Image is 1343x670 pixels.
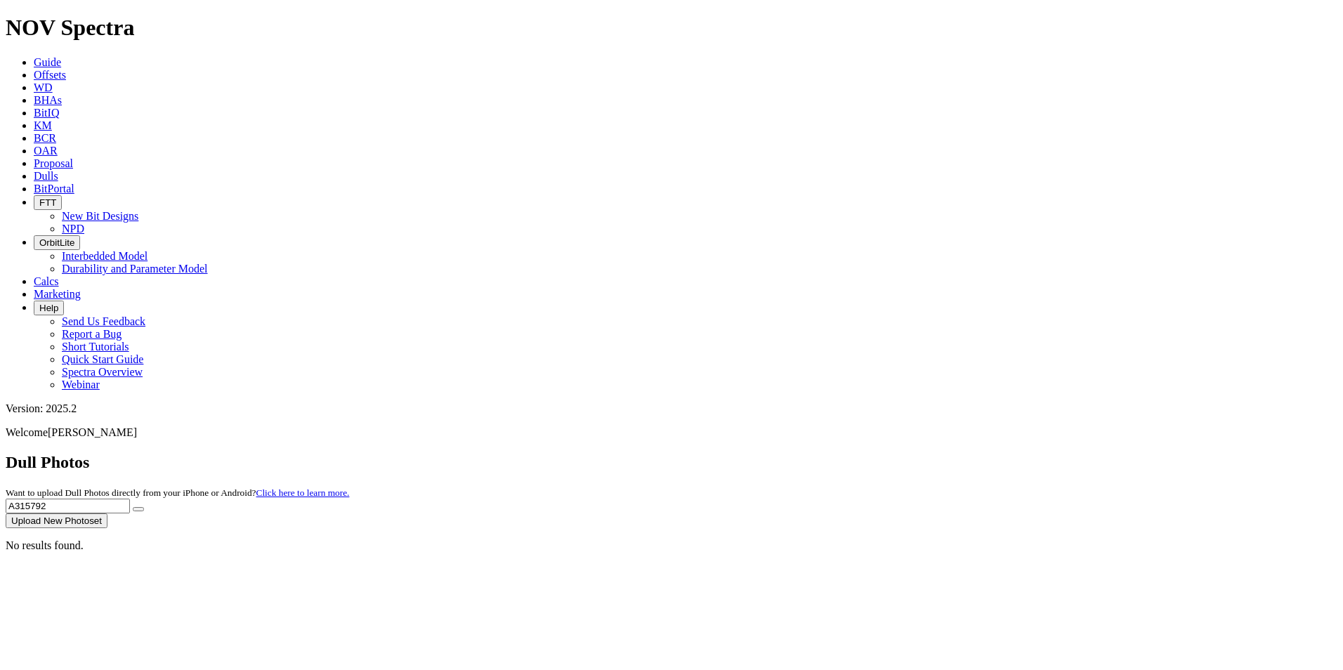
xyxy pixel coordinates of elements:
[62,353,143,365] a: Quick Start Guide
[34,94,62,106] a: BHAs
[6,499,130,513] input: Search Serial Number
[34,56,61,68] a: Guide
[62,315,145,327] a: Send Us Feedback
[62,328,122,340] a: Report a Bug
[6,513,107,528] button: Upload New Photoset
[34,301,64,315] button: Help
[34,157,73,169] a: Proposal
[34,132,56,144] a: BCR
[34,195,62,210] button: FTT
[62,341,129,353] a: Short Tutorials
[62,250,148,262] a: Interbedded Model
[48,426,137,438] span: [PERSON_NAME]
[6,453,1337,472] h2: Dull Photos
[34,170,58,182] a: Dulls
[62,223,84,235] a: NPD
[34,275,59,287] a: Calcs
[34,81,53,93] a: WD
[6,426,1337,439] p: Welcome
[34,107,59,119] a: BitIQ
[62,366,143,378] a: Spectra Overview
[256,487,350,498] a: Click here to learn more.
[39,197,56,208] span: FTT
[34,183,74,195] a: BitPortal
[34,288,81,300] a: Marketing
[34,235,80,250] button: OrbitLite
[34,69,66,81] a: Offsets
[62,379,100,390] a: Webinar
[6,539,1337,552] p: No results found.
[6,15,1337,41] h1: NOV Spectra
[34,119,52,131] a: KM
[62,210,138,222] a: New Bit Designs
[6,402,1337,415] div: Version: 2025.2
[62,263,208,275] a: Durability and Parameter Model
[39,237,74,248] span: OrbitLite
[39,303,58,313] span: Help
[34,145,58,157] a: OAR
[6,487,349,498] small: Want to upload Dull Photos directly from your iPhone or Android?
